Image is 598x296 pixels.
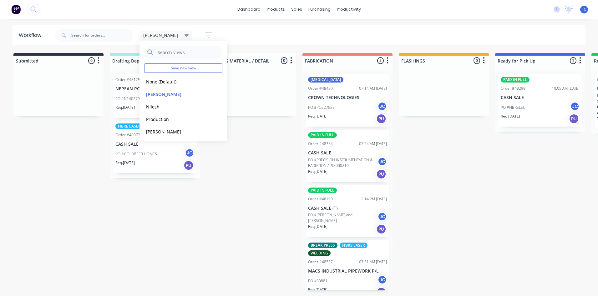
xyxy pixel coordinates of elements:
[376,114,386,124] div: PU
[308,259,333,265] div: Order #48337
[498,74,582,127] div: PAID IN FULLOrder #4829910:05 AM [DATE]CASH SALEPO #FIBRELECJCReq.[DATE]PU
[144,91,211,98] button: [PERSON_NAME]
[378,275,387,284] div: JC
[308,188,337,193] div: PAID IN FULL
[308,105,335,110] p: PO #PO227555
[308,278,327,284] p: PO #00881
[115,86,194,92] p: NEPEAN POWER
[359,141,387,147] div: 07:24 AM [DATE]
[144,63,222,73] button: Save new view
[308,224,327,229] p: Req. [DATE]
[308,157,378,168] p: PO #PRECISION INSTRUMENTATION & RADIATION / PO 000210
[376,169,386,179] div: PU
[376,224,386,234] div: PU
[501,105,525,110] p: PO #FIBRELEC
[144,103,211,110] button: Nilesh
[552,86,580,91] div: 10:05 AM [DATE]
[378,102,387,111] div: JC
[288,5,305,14] div: sales
[308,287,327,293] p: Req. [DATE]
[264,5,288,14] div: products
[144,128,211,135] button: [PERSON_NAME]
[143,32,178,38] span: [PERSON_NAME]
[184,160,194,170] div: PU
[185,148,194,158] div: JC
[501,77,530,83] div: PAID IN FULL
[378,157,387,166] div: JC
[115,77,140,83] div: Order #48125
[144,116,211,123] button: Production
[115,96,140,102] p: PO #N140279
[144,78,211,85] button: None (Default)
[19,32,44,39] div: Workflow
[501,95,580,100] p: CASH SALE
[308,243,337,248] div: BREAK PRESS
[308,196,333,202] div: Order #48190
[308,150,387,156] p: CASH SALE
[570,102,580,111] div: JC
[113,121,197,173] div: FIBRE LASERTO BE PAIDOrder #4807711:25 AM [DATE]CASH SALEPO #GOLDBEER HOMESJCReq.[DATE]PU
[308,141,333,147] div: Order #48354
[115,142,194,147] p: CASH SALE
[501,113,520,119] p: Req. [DATE]
[115,160,135,166] p: Req. [DATE]
[501,86,525,91] div: Order #48299
[308,212,378,223] p: PO #[PERSON_NAME] and [PERSON_NAME]
[305,5,334,14] div: purchasing
[359,86,387,91] div: 07:14 AM [DATE]
[569,114,579,124] div: PU
[359,259,387,265] div: 07:31 AM [DATE]
[306,74,389,127] div: [MEDICAL_DATA]Order #4843007:14 AM [DATE]CROWN TECHNOLOGIESPO #PO227555JCReq.[DATE]PU
[115,132,140,138] div: Order #48077
[308,206,387,211] p: CASH SALE (T)
[113,74,197,118] div: Order #4812503:15 PM [DATE]NEPEAN POWERPO #N140279JCReq.[DATE]PU
[306,130,389,182] div: PAID IN FULLOrder #4835407:24 AM [DATE]CASH SALEPO #PRECISION INSTRUMENTATION & RADIATION / PO 00...
[308,95,387,100] p: CROWN TECHNOLOGIES
[334,5,364,14] div: productivity
[308,250,331,256] div: WELDING
[308,77,343,83] div: [MEDICAL_DATA]
[11,5,21,14] img: Factory
[234,5,264,14] a: dashboard
[378,212,387,221] div: JC
[308,268,387,274] p: MACS INDUSTRIAL PIPEWORK P/L
[359,196,387,202] div: 12:14 PM [DATE]
[115,151,157,157] p: PO #GOLDBEER HOMES
[308,169,327,174] p: Req. [DATE]
[115,105,135,110] p: Req. [DATE]
[308,86,333,91] div: Order #48430
[582,7,586,12] span: JC
[308,132,337,138] div: PAID IN FULL
[340,243,367,248] div: FIBRE LASER
[157,46,219,58] input: Search views
[306,185,389,237] div: PAID IN FULLOrder #4819012:14 PM [DATE]CASH SALE (T)PO #[PERSON_NAME] and [PERSON_NAME]JCReq.[DAT...
[115,123,143,129] div: FIBRE LASER
[308,113,327,119] p: Req. [DATE]
[71,29,133,42] input: Search for orders...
